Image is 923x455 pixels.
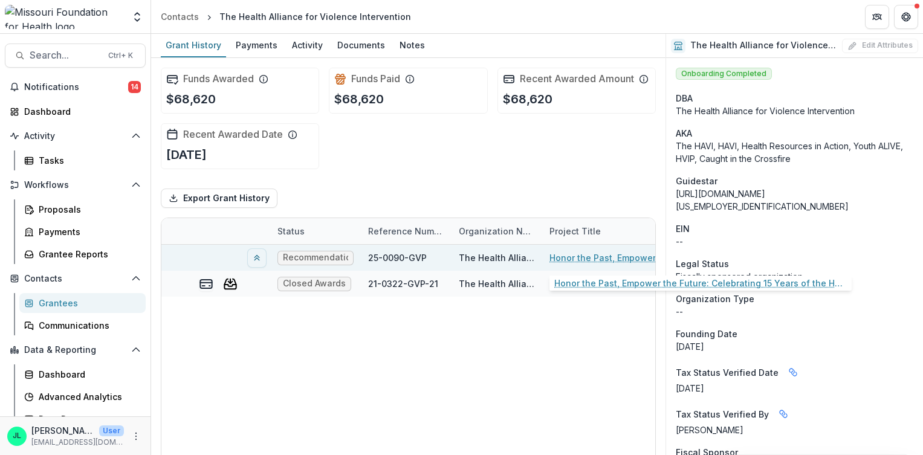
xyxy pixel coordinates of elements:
[842,39,918,53] button: Edit Attributes
[129,5,146,29] button: Open entity switcher
[676,257,729,270] span: Legal Status
[361,225,452,237] div: Reference Number
[676,366,779,379] span: Tax Status Verified Date
[676,292,754,305] span: Organization Type
[503,90,552,108] p: $68,620
[783,363,803,382] button: Linked binding
[395,36,430,54] div: Notes
[368,251,427,264] div: 25-0090-GVP
[39,225,136,238] div: Payments
[183,73,254,85] h2: Funds Awarded
[676,127,692,140] span: AKA
[542,218,693,244] div: Project Title
[19,387,146,407] a: Advanced Analytics
[676,408,769,421] span: Tax Status Verified By
[219,10,411,23] div: The Health Alliance for Violence Intervention
[39,368,136,381] div: Dashboard
[368,277,438,290] div: 21-0322-GVP-21
[161,36,226,54] div: Grant History
[676,187,913,213] div: [URL][DOMAIN_NAME][US_EMPLOYER_IDENTIFICATION_NUMBER]
[39,154,136,167] div: Tasks
[865,5,889,29] button: Partners
[166,146,207,164] p: [DATE]
[542,225,608,237] div: Project Title
[549,277,686,290] a: Community Health Worker Violence Intervention Training Modules
[166,90,216,108] p: $68,620
[676,270,913,283] div: Fiscally sponsored organization
[676,340,913,353] div: [DATE]
[5,102,146,121] a: Dashboard
[231,36,282,54] div: Payments
[676,92,693,105] span: DBA
[287,36,328,54] div: Activity
[894,5,918,29] button: Get Help
[24,131,126,141] span: Activity
[774,404,793,424] button: Linked binding
[283,253,348,263] span: Recommendation
[334,90,384,108] p: $68,620
[156,8,416,25] nav: breadcrumb
[5,340,146,360] button: Open Data & Reporting
[5,5,124,29] img: Missouri Foundation for Health logo
[332,34,390,57] a: Documents
[676,140,913,165] p: The HAVI, HAVI, Health Resources in Action, Youth ALIVE, HVIP, Caught in the Crossfire
[676,235,913,248] div: --
[676,105,913,117] div: The Health Alliance for Violence Intervention
[19,409,146,429] a: Data Report
[161,189,277,208] button: Export Grant History
[39,248,136,260] div: Grantee Reports
[156,8,204,25] a: Contacts
[332,36,390,54] div: Documents
[161,10,199,23] div: Contacts
[128,81,141,93] span: 14
[287,34,328,57] a: Activity
[520,73,634,85] h2: Recent Awarded Amount
[24,180,126,190] span: Workflows
[5,77,146,97] button: Notifications14
[24,345,126,355] span: Data & Reporting
[452,218,542,244] div: Organization Name
[459,251,535,264] div: The Health Alliance for Violence Intervention
[5,126,146,146] button: Open Activity
[24,274,126,284] span: Contacts
[549,251,686,264] a: Honor the Past, Empower the Future: Celebrating 15 Years of the HAVI
[24,82,128,92] span: Notifications
[676,382,913,395] p: [DATE]
[5,269,146,288] button: Open Contacts
[270,225,312,237] div: Status
[231,34,282,57] a: Payments
[676,222,690,235] p: EIN
[99,425,124,436] p: User
[39,319,136,332] div: Communications
[19,222,146,242] a: Payments
[270,218,361,244] div: Status
[676,328,737,340] span: Founding Date
[361,218,452,244] div: Reference Number
[19,199,146,219] a: Proposals
[106,49,135,62] div: Ctrl + K
[19,150,146,170] a: Tasks
[395,34,430,57] a: Notes
[247,248,267,268] button: View linked parent
[19,315,146,335] a: Communications
[676,175,717,187] span: Guidestar
[676,424,913,436] p: [PERSON_NAME]
[452,225,542,237] div: Organization Name
[24,105,136,118] div: Dashboard
[31,424,94,437] p: [PERSON_NAME]
[31,437,124,448] p: [EMAIL_ADDRESS][DOMAIN_NAME]
[13,432,21,440] div: Jessi LaRose
[676,68,772,80] span: Onboarding Completed
[199,277,213,291] button: view-payments
[676,305,913,318] p: --
[183,129,283,140] h2: Recent Awarded Date
[5,175,146,195] button: Open Workflows
[39,390,136,403] div: Advanced Analytics
[19,244,146,264] a: Grantee Reports
[5,44,146,68] button: Search...
[39,203,136,216] div: Proposals
[459,277,535,290] div: The Health Alliance for Violence Intervention
[19,364,146,384] a: Dashboard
